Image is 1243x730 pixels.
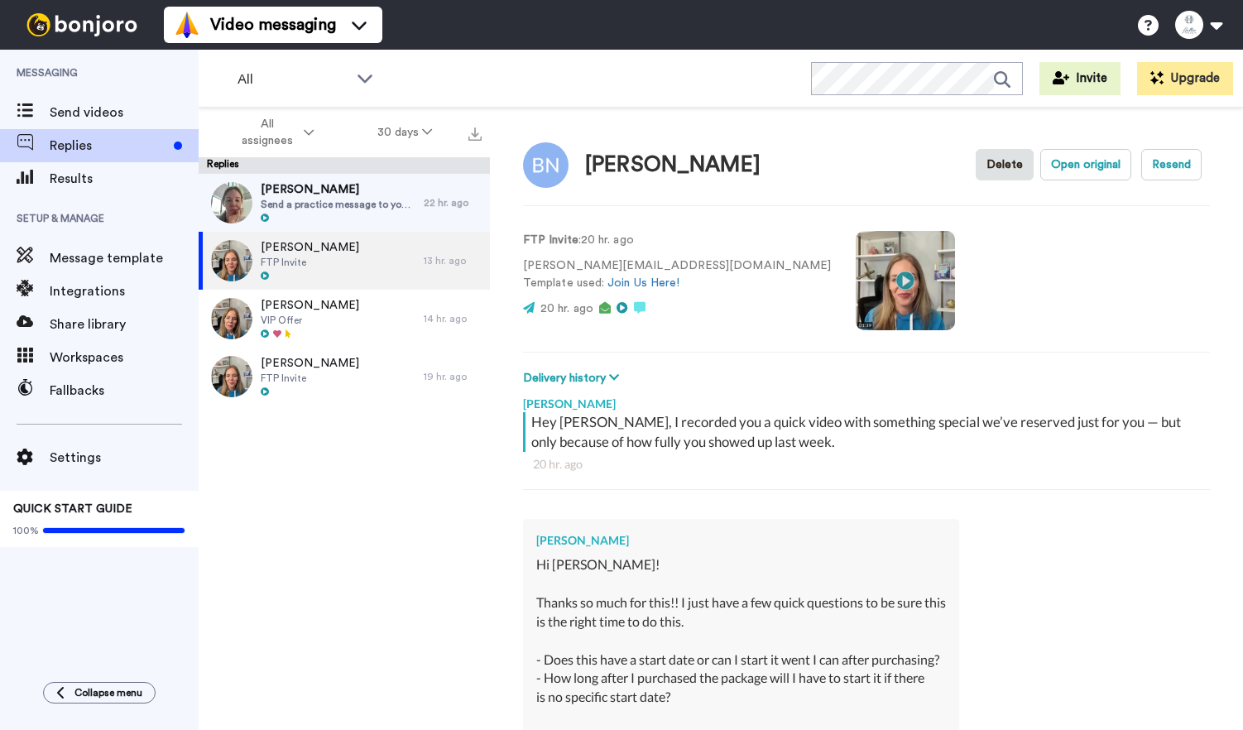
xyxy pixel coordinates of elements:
span: Results [50,169,199,189]
span: Video messaging [210,13,336,36]
div: 22 hr. ago [424,196,482,209]
span: Workspaces [50,348,199,367]
p: [PERSON_NAME][EMAIL_ADDRESS][DOMAIN_NAME] Template used: [523,257,831,292]
div: Hey [PERSON_NAME], I recorded you a quick video with something special we’ve reserved just for yo... [531,412,1206,452]
button: Invite [1039,62,1121,95]
span: All [238,70,348,89]
img: bc97d674-a63e-43a9-b900-5fbeae9bcdff-thumb.jpg [211,182,252,223]
a: [PERSON_NAME]Send a practice message to yourself22 hr. ago [199,174,490,232]
div: [PERSON_NAME] [585,153,761,177]
div: [PERSON_NAME] [523,387,1210,412]
a: [PERSON_NAME]VIP Offer14 hr. ago [199,290,490,348]
button: Open original [1040,149,1131,180]
strong: FTP Invite [523,234,578,246]
button: Collapse menu [43,682,156,704]
div: 20 hr. ago [533,456,1200,473]
span: Fallbacks [50,381,199,401]
a: [PERSON_NAME]FTP Invite19 hr. ago [199,348,490,406]
span: [PERSON_NAME] [261,181,415,198]
span: 100% [13,524,39,537]
button: All assignees [202,109,346,156]
img: export.svg [468,127,482,141]
span: [PERSON_NAME] [261,239,359,256]
span: Message template [50,248,199,268]
img: ab1b73d4-a3ca-4dc8-93c0-50c1497d9326-thumb.jpg [211,240,252,281]
button: 30 days [346,118,464,147]
img: vm-color.svg [174,12,200,38]
a: [PERSON_NAME]FTP Invite13 hr. ago [199,232,490,290]
span: Settings [50,448,199,468]
span: [PERSON_NAME] [261,297,359,314]
span: Send videos [50,103,199,122]
span: Share library [50,315,199,334]
span: 20 hr. ago [540,303,593,315]
span: Collapse menu [74,686,142,699]
span: QUICK START GUIDE [13,503,132,515]
img: Image of Bernie Nunez [523,142,569,188]
span: VIP Offer [261,314,359,327]
span: Integrations [50,281,199,301]
p: : 20 hr. ago [523,232,831,249]
img: 54a036ba-fad4-4c84-a425-62d8b485fa3c-thumb.jpg [211,298,252,339]
div: 14 hr. ago [424,312,482,325]
button: Delivery history [523,369,624,387]
div: 13 hr. ago [424,254,482,267]
div: 19 hr. ago [424,370,482,383]
button: Export all results that match these filters now. [463,120,487,145]
span: All assignees [233,116,300,149]
div: [PERSON_NAME] [536,532,946,549]
span: Replies [50,136,167,156]
span: Send a practice message to yourself [261,198,415,211]
span: FTP Invite [261,372,359,385]
button: Upgrade [1137,62,1233,95]
div: Replies [199,157,490,174]
a: Join Us Here! [607,277,679,289]
button: Resend [1141,149,1202,180]
span: [PERSON_NAME] [261,355,359,372]
img: 63f0fb0a-2f56-4f6b-bc10-7cf5342ebc0b-thumb.jpg [211,356,252,397]
span: FTP Invite [261,256,359,269]
img: bj-logo-header-white.svg [20,13,144,36]
button: Delete [976,149,1034,180]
